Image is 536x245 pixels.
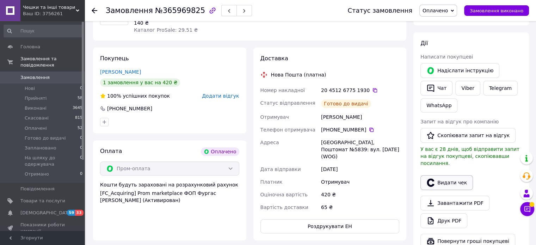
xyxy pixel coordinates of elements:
span: Покупець [100,55,129,62]
a: Завантажити PDF [420,196,489,210]
button: Чат [420,81,452,96]
span: Замовлення та повідомлення [20,56,85,68]
span: Запит на відгук про компанію [420,119,499,124]
span: Виконані [25,105,47,111]
span: 100% [107,93,121,99]
span: Телефон отримувача [260,127,315,133]
span: Додати відгук [202,93,239,99]
span: Заплановано [25,145,56,151]
span: Дата відправки [260,166,301,172]
span: 58 [78,95,82,102]
span: Замовлення [106,6,153,15]
span: Статус відправлення [260,100,315,106]
div: Отримувач [320,176,401,188]
button: Надіслати інструкцію [420,63,499,78]
div: [PHONE_NUMBER] [106,105,153,112]
div: 65 ₴ [320,201,401,214]
span: У вас є 28 днів, щоб відправити запит на відгук покупцеві, скопіювавши посилання. [420,146,519,166]
span: 0 [80,85,82,92]
div: 420 ₴ [320,188,401,201]
span: Адреса [260,140,279,145]
span: Дії [420,40,428,47]
span: Замовлення виконано [470,8,523,13]
div: 140 ₴ [134,19,218,26]
span: Показники роботи компанії [20,222,65,234]
span: Оплачені [25,125,47,131]
span: Замовлення [20,74,50,81]
span: Оплачено [423,8,448,13]
span: Отримано [25,171,49,177]
span: На шляху до одержувача [25,155,80,167]
span: Товари та послуги [20,198,65,204]
input: Пошук [4,25,83,37]
span: Вартість доставки [260,204,308,210]
span: 52 [78,125,82,131]
a: Друк PDF [420,213,467,228]
span: 3645 [73,105,82,111]
button: Видати чек [420,175,473,190]
span: Оплата [100,148,122,154]
button: Замовлення виконано [464,5,529,16]
span: Чешки та інші товари [23,4,76,11]
div: [DATE] [320,163,401,176]
span: Платник [260,179,283,185]
button: Скопіювати запит на відгук [420,128,516,143]
button: Чат з покупцем [520,202,534,216]
div: Кошти будуть зараховані на розрахунковий рахунок [100,181,239,204]
span: Каталог ProSale: 29.51 ₴ [134,27,198,33]
span: 0 [80,145,82,151]
span: Повідомлення [20,186,55,192]
button: Роздрукувати ЕН [260,219,400,233]
span: 0 [80,135,82,141]
div: [GEOGRAPHIC_DATA], Поштомат №5839: вул. [DATE] (WOG) [320,136,401,163]
span: №365969825 [155,6,205,15]
span: 815 [75,115,82,121]
span: 33 [75,210,83,216]
span: Головна [20,44,40,50]
span: Скасовані [25,115,49,121]
span: Доставка [260,55,288,62]
div: Ваш ID: 3756261 [23,11,85,17]
div: [PHONE_NUMBER] [321,126,399,133]
span: Готово до видачі [25,135,66,141]
a: WhatsApp [420,98,457,112]
span: 0 [80,155,82,167]
div: успішних покупок [100,92,170,99]
a: Viber [455,81,480,96]
div: Статус замовлення [347,7,412,14]
a: Telegram [483,81,518,96]
div: Оплачено [201,147,239,156]
span: Номер накладної [260,87,305,93]
div: [FC_Acquiring] Prom marketplace ФОП Фургас [PERSON_NAME] (Активирован) [100,190,239,204]
a: [PERSON_NAME] [100,69,141,75]
div: Повернутися назад [92,7,97,14]
span: 59 [67,210,75,216]
div: [PERSON_NAME] [320,111,401,123]
div: Нова Пошта (платна) [269,71,328,78]
div: Готово до видачі [321,99,371,108]
span: Отримувач [260,114,289,120]
div: 20 4512 6775 1930 [321,87,399,94]
span: Нові [25,85,35,92]
span: 0 [80,171,82,177]
span: Написати покупцеві [420,54,473,60]
span: [DEMOGRAPHIC_DATA] [20,210,73,216]
span: Прийняті [25,95,47,102]
div: 1 замовлення у вас на 420 ₴ [100,78,180,87]
span: Оціночна вартість [260,192,308,197]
